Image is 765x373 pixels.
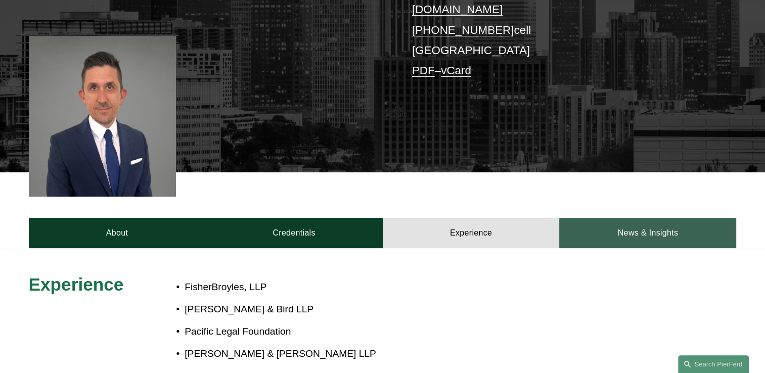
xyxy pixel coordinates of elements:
[441,64,471,77] a: vCard
[559,218,736,248] a: News & Insights
[29,218,206,248] a: About
[185,301,648,318] p: [PERSON_NAME] & Bird LLP
[185,278,648,296] p: FisherBroyles, LLP
[185,345,648,363] p: [PERSON_NAME] & [PERSON_NAME] LLP
[412,24,514,36] a: [PHONE_NUMBER]
[206,218,383,248] a: Credentials
[383,218,560,248] a: Experience
[678,355,749,373] a: Search this site
[412,64,435,77] a: PDF
[185,323,648,341] p: Pacific Legal Foundation
[29,274,124,294] span: Experience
